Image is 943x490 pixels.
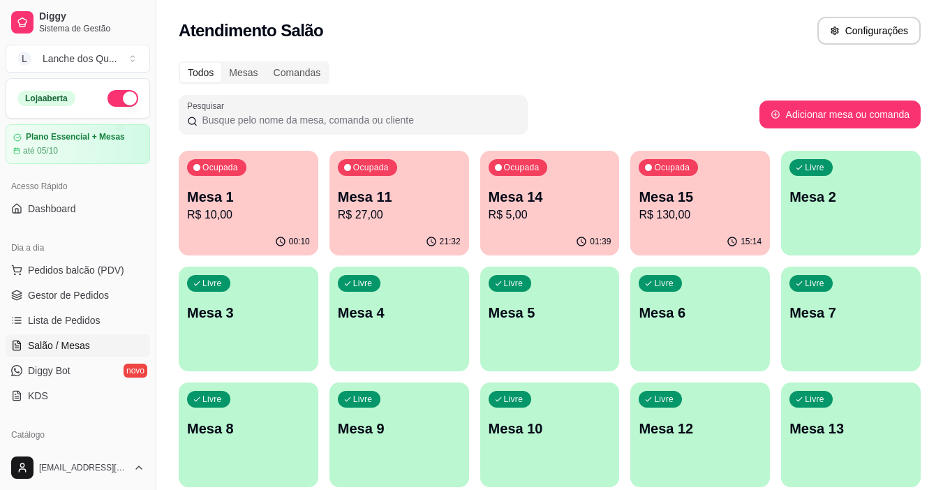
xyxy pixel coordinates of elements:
button: OcupadaMesa 1R$ 10,0000:10 [179,151,318,255]
p: 15:14 [741,236,762,247]
p: R$ 5,00 [489,207,611,223]
p: Mesa 15 [639,187,762,207]
p: Ocupada [504,162,540,173]
a: Gestor de Pedidos [6,284,150,306]
button: LivreMesa 4 [329,267,469,371]
p: Mesa 12 [639,419,762,438]
button: LivreMesa 13 [781,383,921,487]
p: Mesa 13 [789,419,912,438]
p: Mesa 8 [187,419,310,438]
p: R$ 10,00 [187,207,310,223]
button: LivreMesa 3 [179,267,318,371]
button: OcupadaMesa 14R$ 5,0001:39 [480,151,620,255]
p: Livre [504,278,524,289]
a: KDS [6,385,150,407]
p: Ocupada [353,162,389,173]
p: Mesa 4 [338,303,461,322]
span: Pedidos balcão (PDV) [28,263,124,277]
p: Livre [654,394,674,405]
a: DiggySistema de Gestão [6,6,150,39]
p: R$ 27,00 [338,207,461,223]
div: Catálogo [6,424,150,446]
button: LivreMesa 7 [781,267,921,371]
p: Mesa 7 [789,303,912,322]
p: Livre [805,162,824,173]
p: 00:10 [289,236,310,247]
p: R$ 130,00 [639,207,762,223]
label: Pesquisar [187,100,229,112]
a: Lista de Pedidos [6,309,150,332]
span: Lista de Pedidos [28,313,101,327]
p: Mesa 3 [187,303,310,322]
p: Livre [202,278,222,289]
p: Livre [805,278,824,289]
button: OcupadaMesa 11R$ 27,0021:32 [329,151,469,255]
p: Mesa 1 [187,187,310,207]
input: Pesquisar [198,113,519,127]
button: Adicionar mesa ou comanda [759,101,921,128]
span: L [17,52,31,66]
p: Livre [805,394,824,405]
a: Diggy Botnovo [6,359,150,382]
button: OcupadaMesa 15R$ 130,0015:14 [630,151,770,255]
p: Mesa 6 [639,303,762,322]
a: Salão / Mesas [6,334,150,357]
span: Salão / Mesas [28,339,90,352]
div: Dia a dia [6,237,150,259]
p: Livre [353,394,373,405]
button: LivreMesa 2 [781,151,921,255]
div: Acesso Rápido [6,175,150,198]
p: Livre [504,394,524,405]
p: Mesa 11 [338,187,461,207]
p: Mesa 14 [489,187,611,207]
button: Select a team [6,45,150,73]
button: LivreMesa 5 [480,267,620,371]
button: LivreMesa 10 [480,383,620,487]
p: Livre [202,394,222,405]
span: [EMAIL_ADDRESS][DOMAIN_NAME] [39,462,128,473]
p: Mesa 9 [338,419,461,438]
p: Mesa 10 [489,419,611,438]
button: Configurações [817,17,921,45]
div: Lanche dos Qu ... [43,52,117,66]
article: Plano Essencial + Mesas [26,132,125,142]
button: LivreMesa 9 [329,383,469,487]
p: Ocupada [654,162,690,173]
h2: Atendimento Salão [179,20,323,42]
span: Diggy Bot [28,364,70,378]
span: Diggy [39,10,144,23]
article: até 05/10 [23,145,58,156]
button: Pedidos balcão (PDV) [6,259,150,281]
span: Gestor de Pedidos [28,288,109,302]
p: Ocupada [202,162,238,173]
div: Loja aberta [17,91,75,106]
button: LivreMesa 6 [630,267,770,371]
a: Plano Essencial + Mesasaté 05/10 [6,124,150,164]
button: LivreMesa 12 [630,383,770,487]
p: Livre [353,278,373,289]
a: Dashboard [6,198,150,220]
span: Dashboard [28,202,76,216]
div: Mesas [221,63,265,82]
p: 01:39 [590,236,611,247]
button: Alterar Status [107,90,138,107]
span: Sistema de Gestão [39,23,144,34]
span: KDS [28,389,48,403]
div: Comandas [266,63,329,82]
div: Todos [180,63,221,82]
p: 21:32 [440,236,461,247]
p: Mesa 2 [789,187,912,207]
button: LivreMesa 8 [179,383,318,487]
p: Livre [654,278,674,289]
button: [EMAIL_ADDRESS][DOMAIN_NAME] [6,451,150,484]
p: Mesa 5 [489,303,611,322]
